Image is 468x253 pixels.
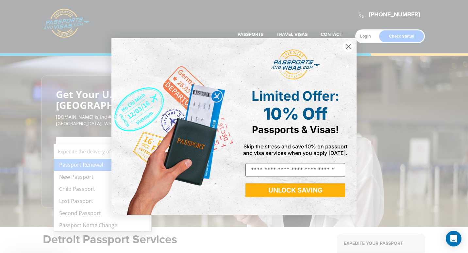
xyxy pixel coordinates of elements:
span: Limited Offer: [252,88,339,104]
img: de9cda0d-0715-46ca-9a25-073762a91ba7.png [111,38,234,215]
img: passports and visas [271,49,320,80]
button: Close dialog [343,41,354,52]
span: Skip the stress and save 10% on passport and visa services when you apply [DATE]. [243,143,347,156]
span: Passports & Visas! [252,124,339,135]
div: Open Intercom Messenger [446,231,461,246]
span: 10% Off [263,104,327,124]
button: UNLOCK SAVING [245,183,345,197]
